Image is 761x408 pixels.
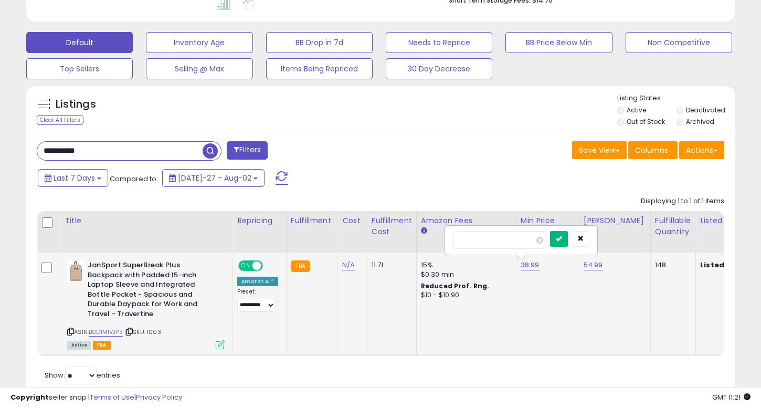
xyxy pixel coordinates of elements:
[521,215,575,226] div: Min Price
[146,58,252,79] button: Selling @ Max
[627,117,665,126] label: Out of Stock
[686,117,714,126] label: Archived
[628,141,678,159] button: Columns
[88,260,215,321] b: JanSport SuperBreak Plus Backpack with Padded 15-inch Laptop Sleeve and Integrated Bottle Pocket ...
[10,392,49,402] strong: Copyright
[89,328,123,337] a: B0D1M1VJP3
[93,341,111,350] span: FBA
[266,32,373,53] button: BB Drop in 7d
[178,173,251,183] span: [DATE]-27 - Aug-02
[386,32,492,53] button: Needs to Reprice
[617,93,735,103] p: Listing States:
[26,32,133,53] button: Default
[26,58,133,79] button: Top Sellers
[261,261,278,270] span: OFF
[679,141,724,159] button: Actions
[641,196,724,206] div: Displaying 1 to 1 of 1 items
[584,260,603,270] a: 54.99
[505,32,612,53] button: BB Price Below Min
[712,392,751,402] span: 2025-08-10 11:21 GMT
[291,215,333,226] div: Fulfillment
[521,260,540,270] a: 38.99
[342,215,363,226] div: Cost
[291,260,310,272] small: FBA
[124,328,161,336] span: | SKU: 1003
[162,169,265,187] button: [DATE]-27 - Aug-02
[38,169,108,187] button: Last 7 Days
[372,260,408,270] div: 11.71
[421,226,427,236] small: Amazon Fees.
[627,106,646,114] label: Active
[65,215,228,226] div: Title
[386,58,492,79] button: 30 Day Decrease
[227,141,268,160] button: Filters
[342,260,355,270] a: N/A
[54,173,95,183] span: Last 7 Days
[421,215,512,226] div: Amazon Fees
[237,277,278,286] div: Amazon AI *
[67,260,85,281] img: 31SzrS-sZqL._SL40_.jpg
[584,215,646,226] div: [PERSON_NAME]
[56,97,96,112] h5: Listings
[635,145,668,155] span: Columns
[37,115,83,125] div: Clear All Filters
[421,281,490,290] b: Reduced Prof. Rng.
[110,174,158,184] span: Compared to:
[146,32,252,53] button: Inventory Age
[626,32,732,53] button: Non Competitive
[686,106,725,114] label: Deactivated
[10,393,182,403] div: seller snap | |
[136,392,182,402] a: Privacy Policy
[237,288,278,312] div: Preset:
[90,392,134,402] a: Terms of Use
[421,291,508,300] div: $10 - $10.90
[655,215,691,237] div: Fulfillable Quantity
[372,215,412,237] div: Fulfillment Cost
[239,261,252,270] span: ON
[700,260,748,270] b: Listed Price:
[572,141,627,159] button: Save View
[266,58,373,79] button: Items Being Repriced
[421,270,508,279] div: $0.30 min
[655,260,688,270] div: 148
[45,370,120,380] span: Show: entries
[421,260,508,270] div: 15%
[237,215,282,226] div: Repricing
[67,260,225,348] div: ASIN:
[67,341,91,350] span: All listings currently available for purchase on Amazon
